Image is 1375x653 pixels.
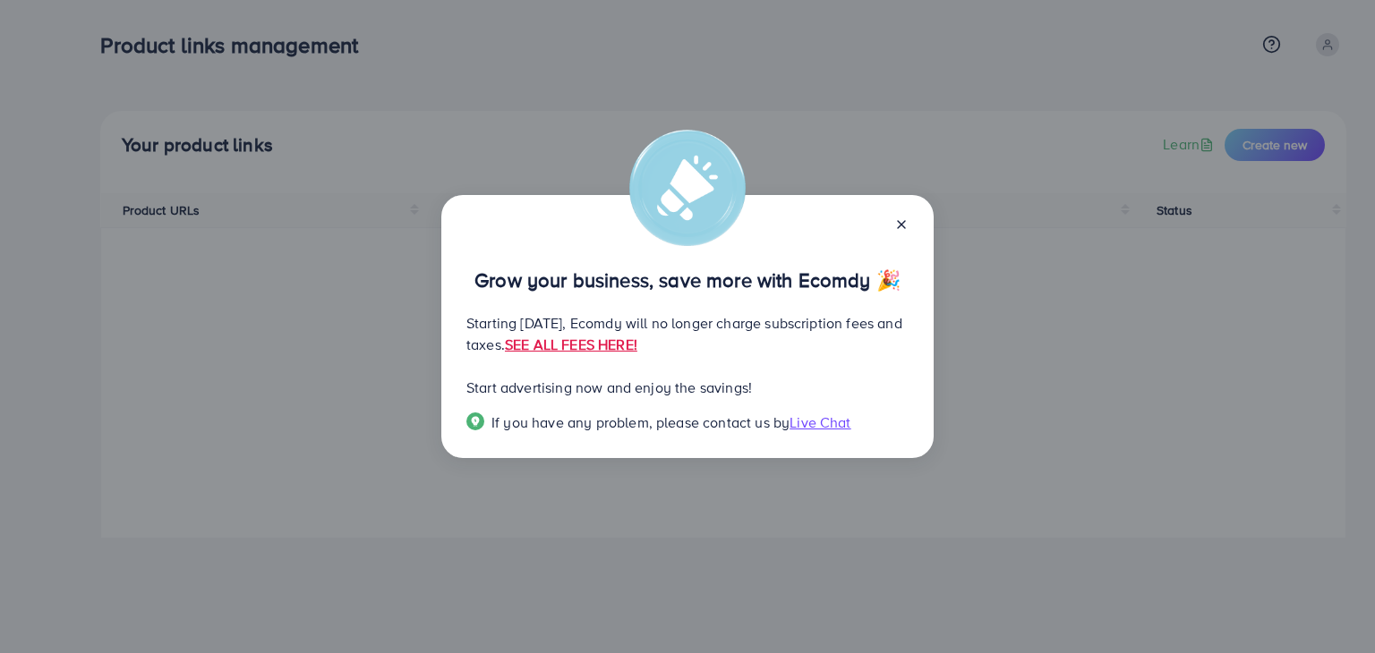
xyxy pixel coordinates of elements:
[790,412,850,432] span: Live Chat
[505,335,637,354] a: SEE ALL FEES HERE!
[466,412,484,430] img: Popup guide
[466,377,909,398] p: Start advertising now and enjoy the savings!
[629,130,746,246] img: alert
[466,269,909,291] p: Grow your business, save more with Ecomdy 🎉
[491,412,790,432] span: If you have any problem, please contact us by
[466,312,909,355] p: Starting [DATE], Ecomdy will no longer charge subscription fees and taxes.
